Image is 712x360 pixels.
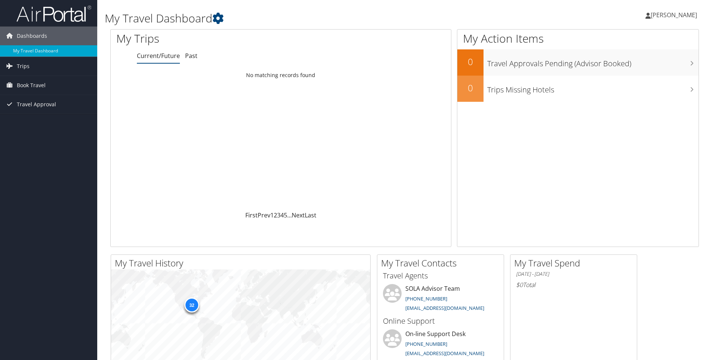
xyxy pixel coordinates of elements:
span: [PERSON_NAME] [651,11,697,19]
h3: Online Support [383,316,498,326]
h6: [DATE] - [DATE] [516,271,631,278]
h2: My Travel History [115,257,370,269]
h1: My Trips [116,31,304,46]
h1: My Travel Dashboard [105,10,504,26]
h3: Travel Agents [383,271,498,281]
a: [PERSON_NAME] [645,4,705,26]
span: Dashboards [17,27,47,45]
h2: My Travel Spend [514,257,637,269]
div: 32 [184,298,199,312]
td: No matching records found [111,68,451,82]
a: 0Trips Missing Hotels [457,76,699,102]
span: Travel Approval [17,95,56,114]
a: First [245,211,258,219]
a: Last [305,211,316,219]
h2: 0 [457,55,484,68]
li: SOLA Advisor Team [379,284,502,315]
a: Current/Future [137,52,180,60]
a: [PHONE_NUMBER] [405,295,447,302]
a: Past [185,52,197,60]
a: 5 [284,211,287,219]
span: $0 [516,281,523,289]
a: Prev [258,211,270,219]
a: 1 [270,211,274,219]
span: Book Travel [17,76,46,95]
a: 3 [277,211,280,219]
a: 4 [280,211,284,219]
img: airportal-logo.png [16,5,91,22]
h3: Travel Approvals Pending (Advisor Booked) [487,55,699,69]
h2: 0 [457,82,484,94]
h1: My Action Items [457,31,699,46]
h2: My Travel Contacts [381,257,504,269]
a: [PHONE_NUMBER] [405,341,447,347]
a: 0Travel Approvals Pending (Advisor Booked) [457,49,699,76]
a: [EMAIL_ADDRESS][DOMAIN_NAME] [405,350,484,357]
h3: Trips Missing Hotels [487,81,699,95]
li: On-line Support Desk [379,329,502,360]
h6: Total [516,281,631,289]
span: Trips [17,57,30,76]
a: [EMAIL_ADDRESS][DOMAIN_NAME] [405,305,484,311]
span: … [287,211,292,219]
a: 2 [274,211,277,219]
a: Next [292,211,305,219]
